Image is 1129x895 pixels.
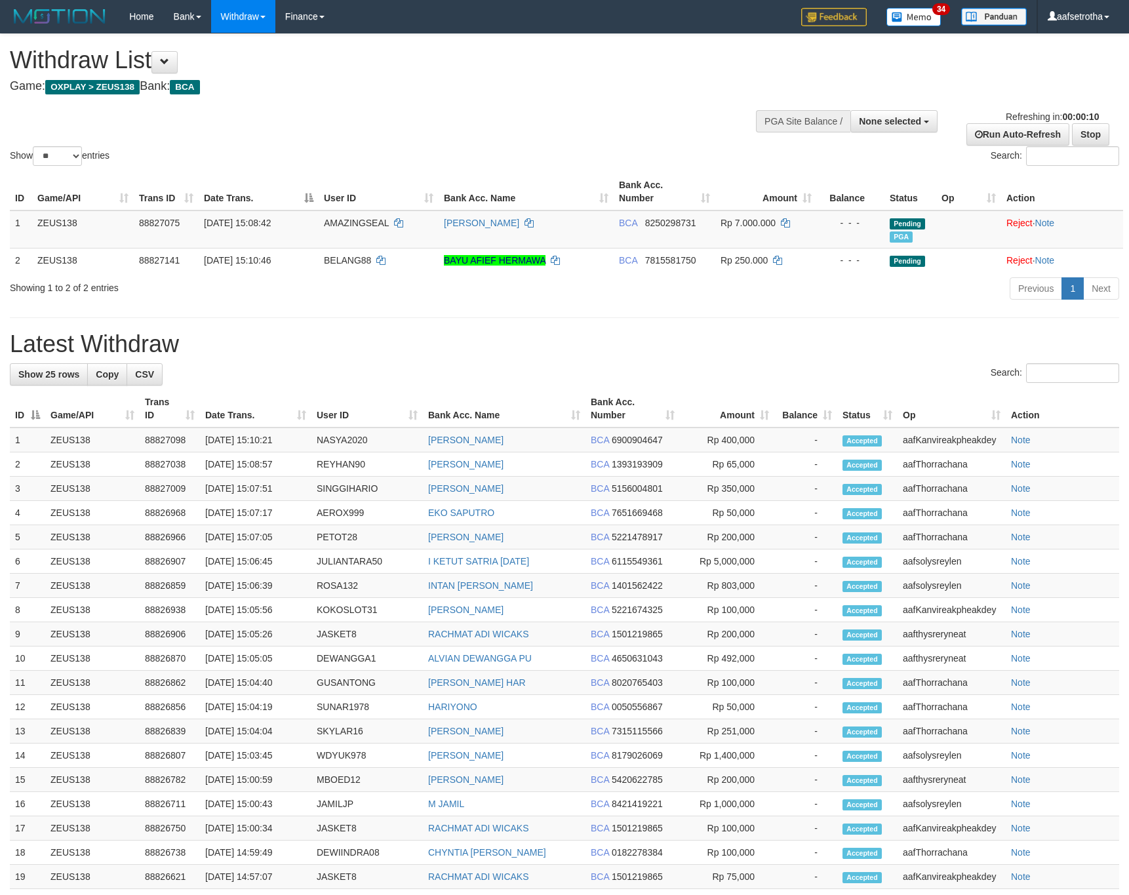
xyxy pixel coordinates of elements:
td: [DATE] 15:06:39 [200,574,311,598]
span: Copy 7651669468 to clipboard [612,507,663,518]
td: ZEUS138 [45,549,140,574]
td: 88826906 [140,622,200,646]
td: 88826938 [140,598,200,622]
span: BCA [591,774,609,785]
a: Note [1011,774,1031,785]
a: [PERSON_NAME] [428,726,504,736]
td: 14 [10,744,45,768]
span: Copy 8250298731 to clipboard [645,218,696,228]
td: Rp 50,000 [680,501,774,525]
a: Note [1011,483,1031,494]
span: Copy 0050556867 to clipboard [612,702,663,712]
td: NASYA2020 [311,428,423,452]
td: JASKET8 [311,622,423,646]
a: Note [1011,556,1031,567]
a: Note [1011,702,1031,712]
td: [DATE] 15:04:40 [200,671,311,695]
td: ZEUS138 [45,622,140,646]
td: aafsolysreylen [898,549,1006,574]
td: Rp 65,000 [680,452,774,477]
span: Marked by aafsolysreylen [890,231,913,243]
a: Copy [87,363,127,386]
td: 8 [10,598,45,622]
td: aafsolysreylen [898,744,1006,768]
span: CSV [135,369,154,380]
td: ZEUS138 [45,598,140,622]
span: Accepted [842,435,882,447]
a: [PERSON_NAME] [428,459,504,469]
label: Search: [991,146,1119,166]
td: ZEUS138 [45,671,140,695]
span: Copy [96,369,119,380]
span: BCA [591,629,609,639]
span: BCA [619,218,637,228]
span: Copy 5420622785 to clipboard [612,774,663,785]
th: Date Trans.: activate to sort column descending [199,173,319,210]
td: · [1001,248,1123,272]
td: ZEUS138 [45,574,140,598]
th: Action [1006,390,1119,428]
td: aafThorrachana [898,452,1006,477]
td: 15 [10,768,45,792]
span: AMAZINGSEAL [324,218,389,228]
th: Bank Acc. Name: activate to sort column ascending [423,390,585,428]
button: None selected [850,110,938,132]
a: Note [1011,750,1031,761]
td: 5 [10,525,45,549]
span: Copy 7815581750 to clipboard [645,255,696,266]
a: Note [1011,871,1031,882]
td: - [774,671,837,695]
td: 2 [10,452,45,477]
span: Copy 5156004801 to clipboard [612,483,663,494]
span: Copy 1401562422 to clipboard [612,580,663,591]
td: ZEUS138 [45,719,140,744]
a: [PERSON_NAME] [444,218,519,228]
a: RACHMAT ADI WICAKS [428,871,529,882]
th: ID: activate to sort column descending [10,390,45,428]
strong: 00:00:10 [1062,111,1099,122]
label: Search: [991,363,1119,383]
span: Accepted [842,678,882,689]
a: Note [1011,629,1031,639]
td: [DATE] 15:04:04 [200,719,311,744]
span: Accepted [842,726,882,738]
a: [PERSON_NAME] [428,532,504,542]
img: Feedback.jpg [801,8,867,26]
span: BCA [591,750,609,761]
td: aafThorrachana [898,477,1006,501]
th: Game/API: activate to sort column ascending [45,390,140,428]
td: 11 [10,671,45,695]
td: aafthysreryneat [898,646,1006,671]
span: [DATE] 15:08:42 [204,218,271,228]
td: Rp 1,400,000 [680,744,774,768]
span: Accepted [842,557,882,568]
span: Copy 1393193909 to clipboard [612,459,663,469]
td: - [774,452,837,477]
img: Button%20Memo.svg [886,8,941,26]
td: 16 [10,792,45,816]
td: - [774,549,837,574]
span: OXPLAY > ZEUS138 [45,80,140,94]
th: Status: activate to sort column ascending [837,390,898,428]
th: Op: activate to sort column ascending [898,390,1006,428]
td: aafThorrachana [898,719,1006,744]
span: BCA [591,507,609,518]
td: Rp 200,000 [680,622,774,646]
td: PETOT28 [311,525,423,549]
td: 3 [10,477,45,501]
td: 9 [10,622,45,646]
td: 88827038 [140,452,200,477]
td: 88826907 [140,549,200,574]
td: - [774,768,837,792]
span: Rp 7.000.000 [721,218,776,228]
span: Copy 8179026069 to clipboard [612,750,663,761]
td: aafThorrachana [898,501,1006,525]
th: Bank Acc. Name: activate to sort column ascending [439,173,614,210]
span: Accepted [842,702,882,713]
td: SINGGIHARIO [311,477,423,501]
a: Note [1011,677,1031,688]
td: Rp 492,000 [680,646,774,671]
td: [DATE] 15:07:05 [200,525,311,549]
a: Reject [1006,255,1033,266]
td: - [774,598,837,622]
